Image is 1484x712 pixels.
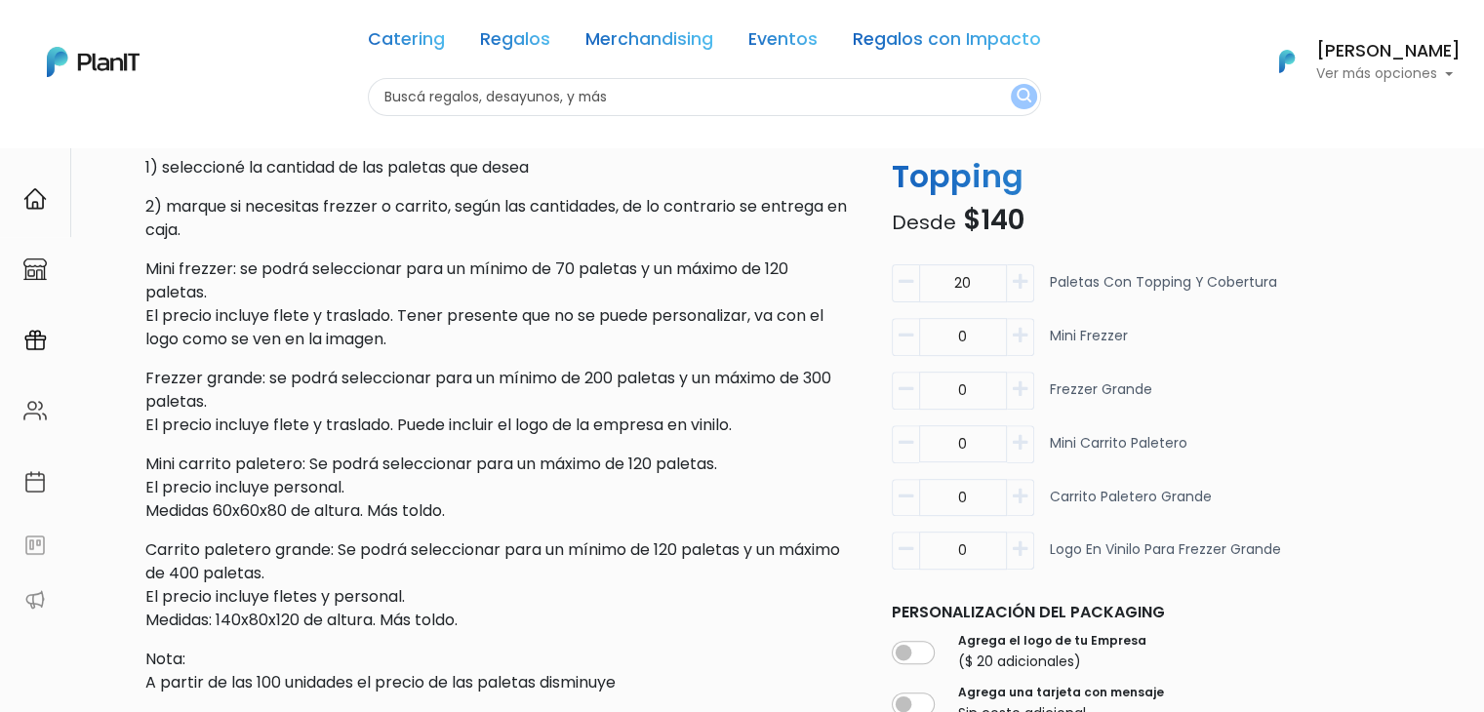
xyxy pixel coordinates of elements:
[958,684,1164,701] label: Agrega una tarjeta con mensaje
[368,31,445,55] a: Catering
[1050,272,1277,310] p: Paletas con topping y cobertura
[853,31,1041,55] a: Regalos con Impacto
[480,31,550,55] a: Regalos
[958,652,1146,672] p: ($ 20 adicionales)
[23,399,47,422] img: people-662611757002400ad9ed0e3c099ab2801c6687ba6c219adb57efc949bc21e19d.svg
[958,632,1146,650] label: Agrega el logo de tu Empresa
[145,156,853,179] p: 1) seleccioné la cantidad de las paletas que desea
[1050,326,1128,364] p: Mini frezzer
[23,588,47,612] img: partners-52edf745621dab592f3b2c58e3bca9d71375a7ef29c3b500c9f145b62cc070d4.svg
[880,106,1298,200] p: Paletas Heladas con Topping
[145,257,853,351] p: Mini frezzer: se podrá seleccionar para un mínimo de 70 paletas y un máximo de 120 paletas. El pr...
[23,470,47,494] img: calendar-87d922413cdce8b2cf7b7f5f62616a5cf9e4887200fb71536465627b3292af00.svg
[368,78,1041,116] input: Buscá regalos, desayunos, y más
[585,31,713,55] a: Merchandising
[23,534,47,557] img: feedback-78b5a0c8f98aac82b08bfc38622c3050aee476f2c9584af64705fc4e61158814.svg
[145,453,853,523] p: Mini carrito paletero: Se podrá seleccionar para un máximo de 120 paletas. El precio incluye pers...
[23,329,47,352] img: campaigns-02234683943229c281be62815700db0a1741e53638e28bf9629b52c665b00959.svg
[100,19,281,57] div: ¿Necesitás ayuda?
[1050,433,1187,471] p: Mini carrito paletero
[23,187,47,211] img: home-e721727adea9d79c4d83392d1f703f7f8bce08238fde08b1acbfd93340b81755.svg
[1316,43,1461,60] h6: [PERSON_NAME]
[145,538,853,632] p: Carrito paletero grande: Se podrá seleccionar para un mínimo de 120 paletas y un máximo de 400 pa...
[1265,40,1308,83] img: PlanIt Logo
[963,201,1024,239] span: $140
[1050,487,1212,525] p: Carrito paletero grande
[1316,67,1461,81] p: Ver más opciones
[47,47,140,77] img: PlanIt Logo
[748,31,818,55] a: Eventos
[892,209,956,236] span: Desde
[145,195,853,242] p: 2) marque si necesitas frezzer o carrito, según las cantidades, de lo contrario se entrega en caja.
[145,367,853,437] p: Frezzer grande: se podrá seleccionar para un mínimo de 200 paletas y un máximo de 300 paletas. El...
[145,648,853,694] p: Nota: A partir de las 100 unidades el precio de las paletas disminuye
[892,601,1286,624] p: Personalización del packaging
[1254,36,1461,87] button: PlanIt Logo [PERSON_NAME] Ver más opciones
[1050,539,1281,577] p: Logo en vinilo para frezzer grande
[23,257,47,281] img: marketplace-4ceaa7011d94191e9ded77b95e3339b90024bf715f7c57f8cf31f2d8c509eaba.svg
[1050,379,1152,417] p: Frezzer grande
[1017,88,1031,106] img: search_button-432b6d5273f82d61273b3651a40e1bd1b912527efae98b1b7a1b2c0702e16a8d.svg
